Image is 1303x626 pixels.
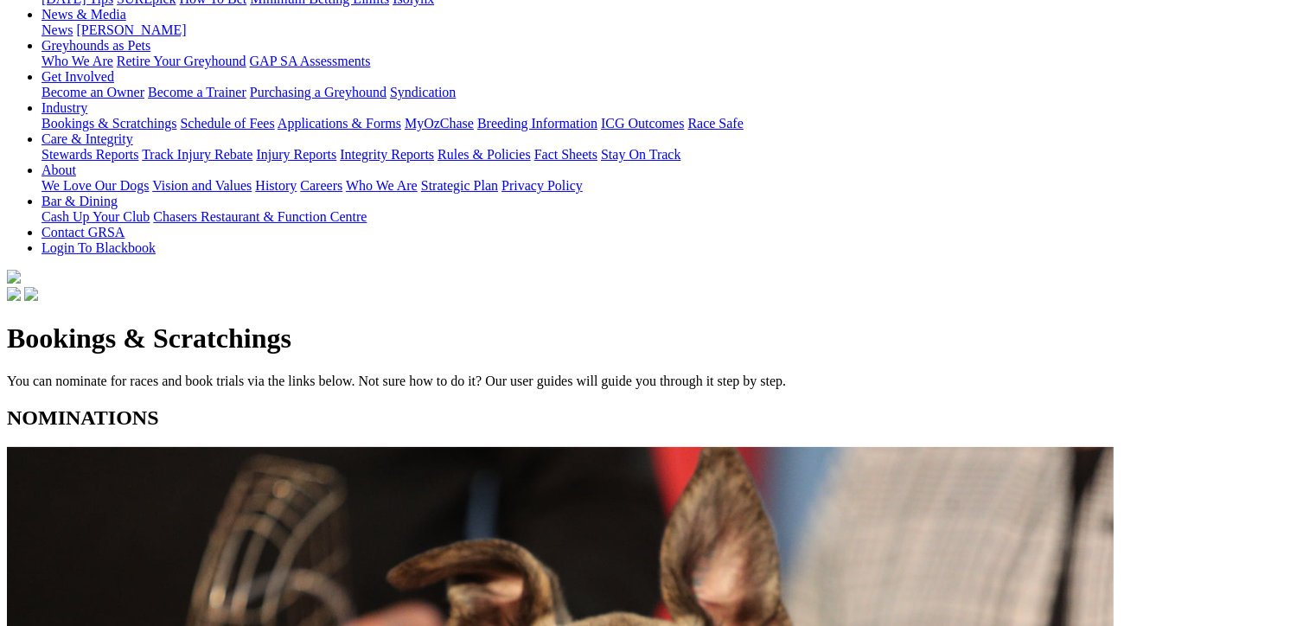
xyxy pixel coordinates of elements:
a: Bar & Dining [42,194,118,208]
div: Bar & Dining [42,209,1296,225]
a: GAP SA Assessments [250,54,371,68]
a: Login To Blackbook [42,240,156,255]
div: Get Involved [42,85,1296,100]
p: You can nominate for races and book trials via the links below. Not sure how to do it? Our user g... [7,374,1296,389]
a: Who We Are [42,54,113,68]
a: ICG Outcomes [601,116,684,131]
div: Industry [42,116,1296,131]
div: Greyhounds as Pets [42,54,1296,69]
div: Care & Integrity [42,147,1296,163]
img: facebook.svg [7,287,21,301]
a: Race Safe [687,116,743,131]
a: Stewards Reports [42,147,138,162]
img: twitter.svg [24,287,38,301]
a: Privacy Policy [501,178,583,193]
a: We Love Our Dogs [42,178,149,193]
a: Bookings & Scratchings [42,116,176,131]
h2: NOMINATIONS [7,406,1296,430]
a: News [42,22,73,37]
a: Contact GRSA [42,225,125,240]
a: History [255,178,297,193]
a: [PERSON_NAME] [76,22,186,37]
a: Track Injury Rebate [142,147,252,162]
a: Chasers Restaurant & Function Centre [153,209,367,224]
a: Cash Up Your Club [42,209,150,224]
a: Retire Your Greyhound [117,54,246,68]
a: Get Involved [42,69,114,84]
a: Rules & Policies [438,147,531,162]
div: News & Media [42,22,1296,38]
a: MyOzChase [405,116,474,131]
a: Purchasing a Greyhound [250,85,386,99]
a: Injury Reports [256,147,336,162]
a: Careers [300,178,342,193]
a: Stay On Track [601,147,680,162]
img: logo-grsa-white.png [7,270,21,284]
div: About [42,178,1296,194]
a: News & Media [42,7,126,22]
a: Become an Owner [42,85,144,99]
a: About [42,163,76,177]
a: Who We Are [346,178,418,193]
h1: Bookings & Scratchings [7,323,1296,355]
a: Applications & Forms [278,116,401,131]
a: Syndication [390,85,456,99]
a: Become a Trainer [148,85,246,99]
a: Integrity Reports [340,147,434,162]
a: Care & Integrity [42,131,133,146]
a: Breeding Information [477,116,597,131]
a: Strategic Plan [421,178,498,193]
a: Vision and Values [152,178,252,193]
a: Fact Sheets [534,147,597,162]
a: Greyhounds as Pets [42,38,150,53]
a: Schedule of Fees [180,116,274,131]
a: Industry [42,100,87,115]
